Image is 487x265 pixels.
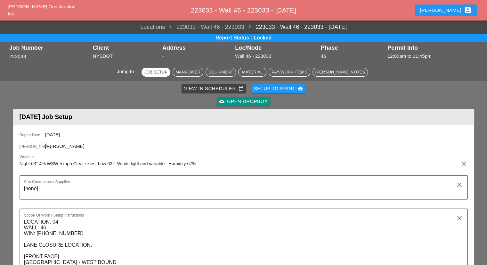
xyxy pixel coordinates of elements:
div: Client [93,45,159,51]
a: View in Scheduler [182,84,246,93]
button: Job Setup [142,68,170,77]
div: Address [162,45,232,51]
textarea: Sub-Contractors / Suppliers [24,184,458,199]
div: Wall 46 - 223033 [235,53,317,60]
i: cloud_upload [219,99,224,104]
a: [PERSON_NAME] Construction, Inc. [8,4,77,17]
i: clear [456,214,463,222]
div: Loc/Node [235,45,317,51]
div: Job Setup [144,69,167,75]
div: [PERSON_NAME] [420,6,472,14]
button: [PERSON_NAME] [415,4,477,16]
button: Equipment [206,68,236,77]
div: Manpower [175,69,200,75]
span: 223033 - Wall 46 - 223033 - [DATE] [191,7,296,14]
span: 223033 - Wall 46 - 223033 [165,23,244,31]
button: 223033 [9,53,26,60]
div: 46 [321,53,384,60]
div: 12:00am to 11:45pm [387,53,478,60]
div: Open Dropbox [219,98,268,105]
i: calendar_today [239,86,244,91]
i: account_box [464,6,472,14]
button: Pay/Work Items [269,68,310,77]
div: View in Scheduler [184,85,244,92]
div: Phase [321,45,384,51]
a: Locations [140,23,165,31]
span: Report Date [20,132,45,138]
button: Manpower [173,68,203,77]
div: Job Number [9,45,90,51]
i: print [298,86,303,91]
div: - [162,53,232,60]
button: Material [238,68,266,77]
button: [PERSON_NAME] Notes [312,68,368,77]
a: 223033 - Wall 46 - 223033 - [DATE] [244,23,347,31]
input: Weather [20,158,459,169]
span: [PERSON_NAME] [20,144,45,150]
div: Pay/Work Items [272,69,307,75]
span: Jump to : [117,69,139,74]
div: Material [241,69,264,75]
header: [DATE] Job Setup [13,109,474,125]
div: NYSDOT [93,53,159,60]
i: clear [456,181,463,189]
a: Open Dropbox [217,97,270,106]
span: [DATE] [45,132,60,137]
i: clear [460,160,468,167]
div: [PERSON_NAME] Notes [315,69,365,75]
button: Setup to Print [251,84,306,93]
span: [PERSON_NAME] [45,143,85,149]
div: Equipment [208,69,233,75]
div: Setup to Print [254,85,303,92]
div: Permit Info [387,45,478,51]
